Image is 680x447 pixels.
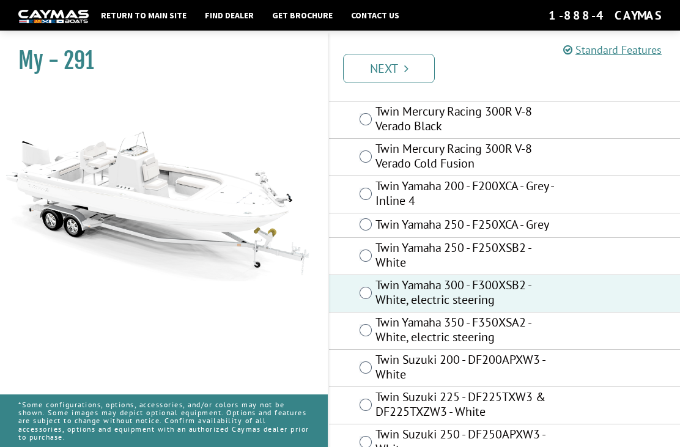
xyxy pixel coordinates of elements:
[199,7,260,23] a: Find Dealer
[375,315,556,347] label: Twin Yamaha 350 - F350XSA2 - White, electric steering
[375,390,556,422] label: Twin Suzuki 225 - DF225TXW3 & DF225TXZW3 - White
[375,179,556,211] label: Twin Yamaha 200 - F200XCA - Grey - Inline 4
[375,104,556,136] label: Twin Mercury Racing 300R V-8 Verado Black
[266,7,339,23] a: Get Brochure
[345,7,405,23] a: Contact Us
[343,54,435,83] a: Next
[563,43,662,57] a: Standard Features
[375,141,556,174] label: Twin Mercury Racing 300R V-8 Verado Cold Fusion
[95,7,193,23] a: Return to main site
[375,240,556,273] label: Twin Yamaha 250 - F250XSB2 - White
[18,394,309,447] p: *Some configurations, options, accessories, and/or colors may not be shown. Some images may depic...
[549,7,662,23] div: 1-888-4CAYMAS
[18,47,297,75] h1: My - 291
[375,278,556,310] label: Twin Yamaha 300 - F300XSB2 - White, electric steering
[340,52,680,83] ul: Pagination
[375,217,556,235] label: Twin Yamaha 250 - F250XCA - Grey
[375,352,556,385] label: Twin Suzuki 200 - DF200APXW3 - White
[18,10,89,23] img: white-logo-c9c8dbefe5ff5ceceb0f0178aa75bf4bb51f6bca0971e226c86eb53dfe498488.png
